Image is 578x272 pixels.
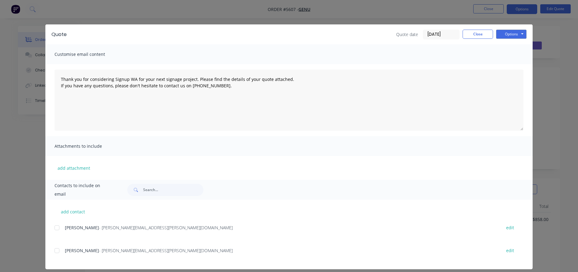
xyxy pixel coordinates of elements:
span: Customise email content [55,50,122,59]
button: Close [463,30,493,39]
button: Options [496,30,527,39]
input: Search... [143,184,203,196]
span: Contacts to include on email [55,181,112,198]
span: [PERSON_NAME] [65,248,99,253]
span: - [PERSON_NAME][EMAIL_ADDRESS][PERSON_NAME][DOMAIN_NAME] [99,225,233,230]
span: Quote date [396,31,418,38]
span: [PERSON_NAME] [65,225,99,230]
div: Quote [51,31,67,38]
button: add contact [55,207,91,216]
button: edit [502,223,518,232]
button: edit [502,246,518,255]
textarea: Thank you for considering Signup WA for your next signage project. Please find the details of you... [55,70,523,131]
button: add attachment [55,163,93,172]
span: Attachments to include [55,142,122,151]
span: - [PERSON_NAME][EMAIL_ADDRESS][PERSON_NAME][DOMAIN_NAME] [99,248,233,253]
